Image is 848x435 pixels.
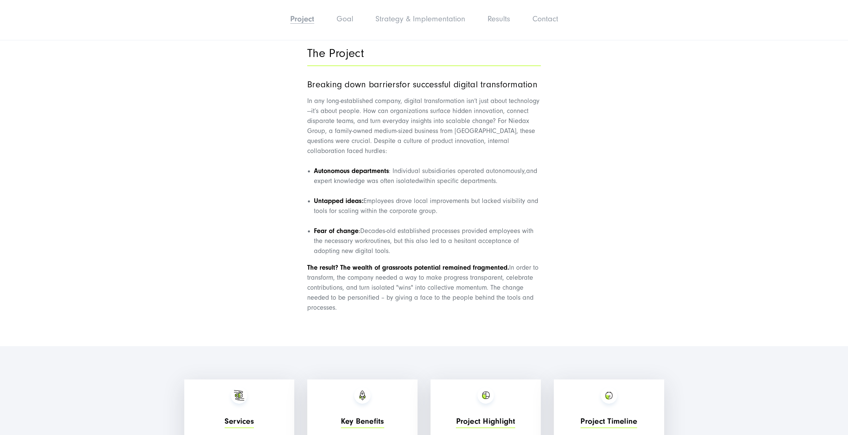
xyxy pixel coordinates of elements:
h5: Project Timeline [580,416,637,428]
a: Results [487,14,510,23]
a: Goal [337,14,353,23]
span: Employees drove local improvements but lacked visibility and tools for scaling within the corpora... [314,197,538,215]
a: Strategy & Implementation [376,14,465,23]
span: Decades-old established processes provided employees with the necessary work [314,227,533,255]
span: : Individual subsidiaries operated autonomously, within specific departments. [314,167,537,185]
strong: Untapped ideas: [314,197,364,205]
strong: The result? The wealth of grassroots potential remained fragmented. [307,264,509,271]
span: : [359,227,360,235]
span: In any long-established company, digital transformation isn’t just about technology—it’s about pe... [307,97,539,155]
span: Breaking down barriers [307,80,400,90]
span: for successful digital transformation [400,80,537,90]
strong: Fear of change [314,227,359,235]
h5: Services [225,416,254,428]
a: Project [290,14,314,23]
h2: The Project [307,46,541,61]
h5: Project Highlight [456,416,515,428]
span: In order to transform, the company needed a way to make progress transparent, celebrate contribut... [307,264,538,311]
span: and expert knowledge was often isolated [314,167,537,185]
span: routines, but this also led to a hesitant acceptance of adopting new digital tools. [314,237,519,255]
strong: Autonomous departments [314,167,389,175]
h5: Key Benefits [341,416,384,428]
a: Contact [532,14,558,23]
